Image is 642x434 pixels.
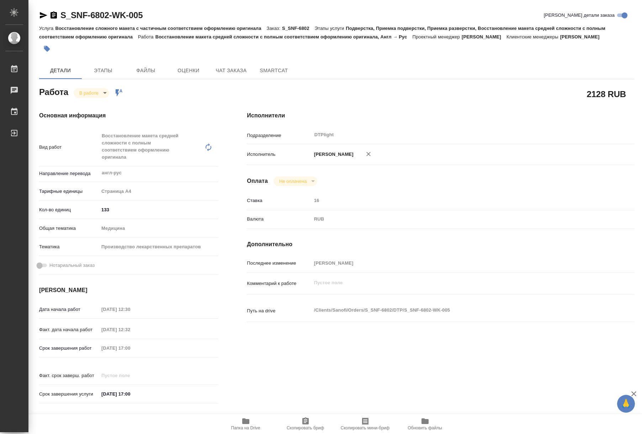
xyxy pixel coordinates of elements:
input: Пустое поле [312,258,602,268]
button: Скопировать мини-бриф [335,414,395,434]
p: [PERSON_NAME] [312,151,354,158]
span: SmartCat [257,66,291,75]
p: Восстановление сложного макета с частичным соответствием оформлению оригинала [55,26,266,31]
p: Клиентские менеджеры [506,34,560,39]
h2: Работа [39,85,68,98]
button: Обновить файлы [395,414,455,434]
p: Факт. дата начала работ [39,326,99,333]
div: В работе [74,88,109,98]
h4: Оплата [247,177,268,185]
h4: Исполнители [247,111,634,120]
button: Не оплачена [277,178,309,184]
span: [PERSON_NAME] детали заказа [544,12,615,19]
p: Валюта [247,216,311,223]
input: Пустое поле [312,195,602,206]
p: [PERSON_NAME] [560,34,605,39]
p: Общая тематика [39,225,99,232]
button: В работе [77,90,101,96]
p: Заказ: [267,26,282,31]
div: RUB [312,213,602,225]
p: Проектный менеджер [413,34,462,39]
input: Пустое поле [99,324,161,335]
p: Восстановление макета средней сложности с полным соответствием оформлению оригинала, Англ → Рус [155,34,413,39]
input: Пустое поле [99,304,161,314]
span: Скопировать бриф [287,425,324,430]
button: Скопировать ссылку для ЯМессенджера [39,11,48,20]
span: Оценки [171,66,206,75]
input: ✎ Введи что-нибудь [99,389,161,399]
input: ✎ Введи что-нибудь [99,205,218,215]
span: 🙏 [620,396,632,411]
span: Файлы [129,66,163,75]
p: Подразделение [247,132,311,139]
span: Этапы [86,66,120,75]
span: Папка на Drive [231,425,260,430]
p: Срок завершения работ [39,345,99,352]
p: Тарифные единицы [39,188,99,195]
p: Последнее изменение [247,260,311,267]
p: Комментарий к работе [247,280,311,287]
button: Удалить исполнителя [361,146,376,162]
h4: [PERSON_NAME] [39,286,218,295]
p: Срок завершения услуги [39,391,99,398]
input: Пустое поле [99,370,161,381]
p: Кол-во единиц [39,206,99,213]
span: Скопировать мини-бриф [341,425,389,430]
button: Папка на Drive [216,414,276,434]
h4: Основная информация [39,111,218,120]
textarea: /Clients/Sanofi/Orders/S_SNF-6802/DTP/S_SNF-6802-WK-005 [312,304,602,316]
span: Чат заказа [214,66,248,75]
div: Страница А4 [99,185,218,197]
p: Услуга [39,26,55,31]
a: S_SNF-6802-WK-005 [60,10,143,20]
p: Факт. срок заверш. работ [39,372,99,379]
p: Направление перевода [39,170,99,177]
button: Скопировать ссылку [49,11,58,20]
p: Исполнитель [247,151,311,158]
span: Обновить файлы [408,425,442,430]
span: Нотариальный заказ [49,262,95,269]
button: 🙏 [617,395,635,413]
h4: Дополнительно [247,240,634,249]
p: Этапы услуги [315,26,346,31]
input: Пустое поле [99,343,161,353]
p: Вид работ [39,144,99,151]
div: Медицина [99,222,218,234]
button: Добавить тэг [39,41,55,57]
p: [PERSON_NAME] [462,34,506,39]
p: Путь на drive [247,307,311,314]
span: Детали [43,66,78,75]
h2: 2128 RUB [587,88,626,100]
p: Работа [138,34,155,39]
p: Ставка [247,197,311,204]
p: Дата начала работ [39,306,99,313]
p: S_SNF-6802 [282,26,315,31]
div: В работе [274,176,317,186]
button: Скопировать бриф [276,414,335,434]
div: Производство лекарственных препаратов [99,241,218,253]
p: Тематика [39,243,99,250]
